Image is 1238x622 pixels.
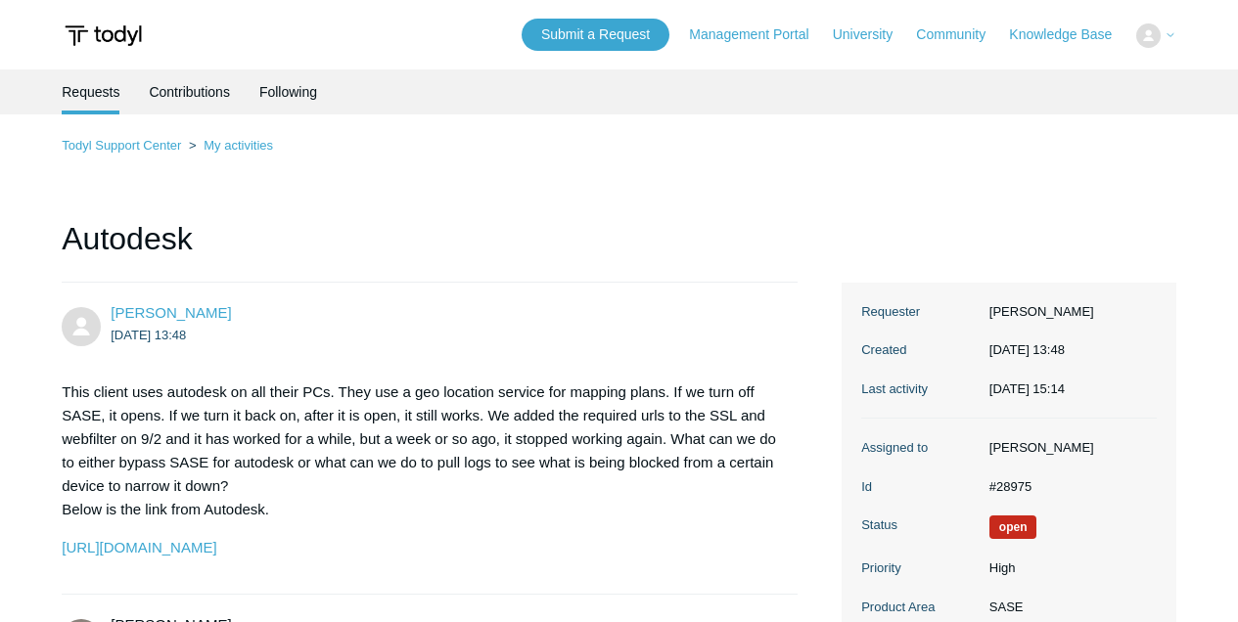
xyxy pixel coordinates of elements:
dd: #28975 [980,477,1157,497]
span: We are working on a response for you [989,515,1037,539]
dt: Requester [861,302,980,322]
li: Todyl Support Center [62,138,185,153]
p: This client uses autodesk on all their PCs. They use a geo location service for mapping plans. If... [62,380,777,521]
li: Requests [62,69,119,114]
a: [URL][DOMAIN_NAME] [62,539,216,555]
a: Submit a Request [522,19,669,51]
time: 2025-10-15T13:48:49+00:00 [989,342,1065,357]
a: Community [916,24,1005,45]
dd: [PERSON_NAME] [980,438,1157,458]
a: My activities [204,138,273,153]
li: My activities [185,138,273,153]
a: [PERSON_NAME] [111,304,231,321]
a: University [833,24,912,45]
dt: Assigned to [861,438,980,458]
img: Todyl Support Center Help Center home page [62,18,145,54]
time: 2025-10-15T13:48:49Z [111,328,186,342]
dt: Status [861,515,980,535]
time: 2025-10-15T15:14:12+00:00 [989,381,1065,396]
h1: Autodesk [62,215,797,283]
dt: Id [861,477,980,497]
dt: Created [861,340,980,360]
a: Knowledge Base [1009,24,1131,45]
dt: Priority [861,558,980,578]
dd: [PERSON_NAME] [980,302,1157,322]
a: Todyl Support Center [62,138,181,153]
dt: Last activity [861,379,980,399]
dd: High [980,558,1157,578]
dd: SASE [980,598,1157,617]
a: Contributions [149,69,230,114]
a: Following [259,69,317,114]
dt: Product Area [861,598,980,617]
span: Kenny Grayson [111,304,231,321]
a: Management Portal [689,24,828,45]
